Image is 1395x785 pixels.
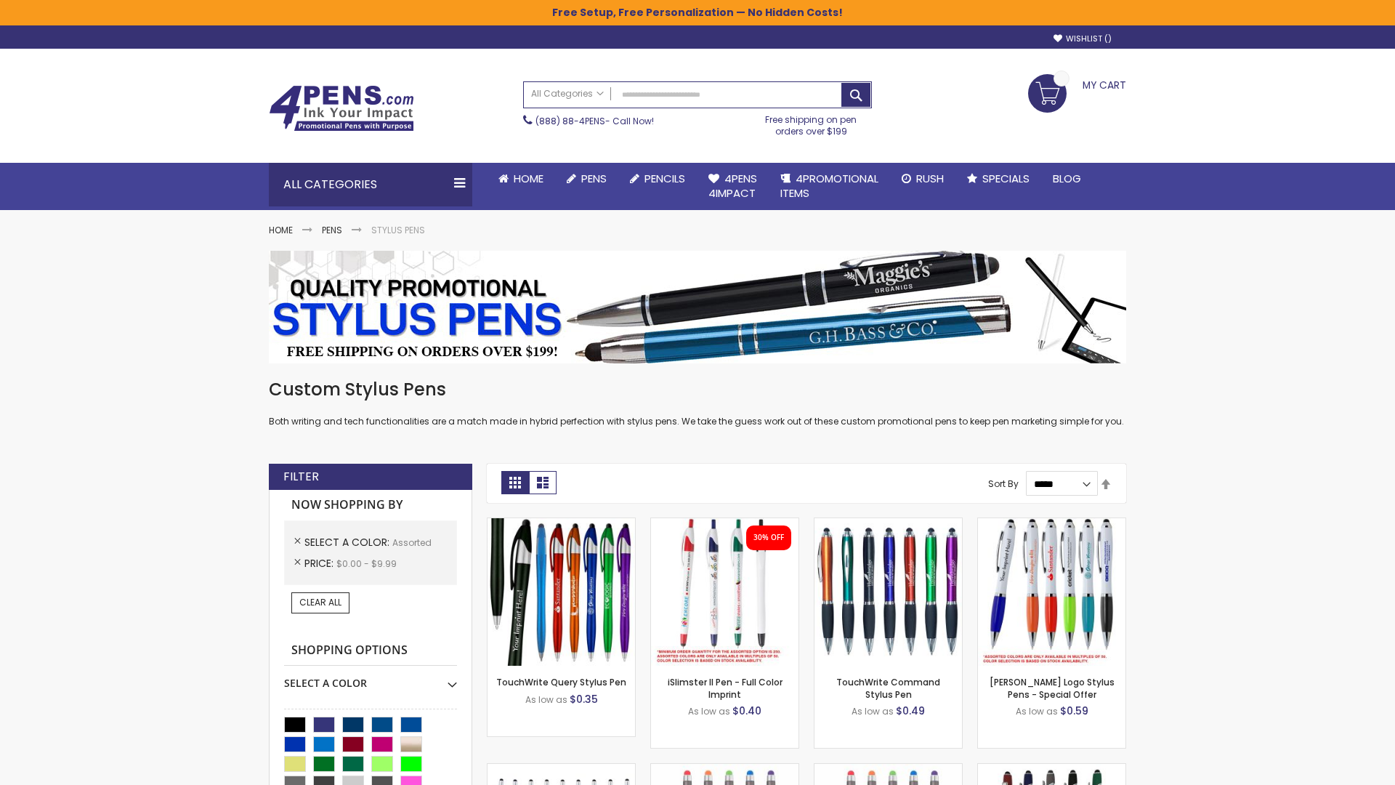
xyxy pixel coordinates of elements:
[535,115,605,127] a: (888) 88-4PENS
[487,163,555,195] a: Home
[651,763,798,776] a: Islander Softy Gel Pen with Stylus-Assorted
[1053,171,1081,186] span: Blog
[988,478,1019,490] label: Sort By
[269,85,414,132] img: 4Pens Custom Pens and Promotional Products
[618,163,697,195] a: Pencils
[524,82,611,106] a: All Categories
[283,469,319,485] strong: Filter
[488,518,635,666] img: TouchWrite Query Stylus Pen-Assorted
[852,705,894,717] span: As low as
[751,108,873,137] div: Free shipping on pen orders over $199
[896,704,925,718] span: $0.49
[284,635,457,667] strong: Shopping Options
[531,88,604,100] span: All Categories
[688,705,730,717] span: As low as
[916,171,944,186] span: Rush
[581,171,607,186] span: Pens
[814,763,962,776] a: Islander Softy Gel with Stylus - ColorJet Imprint-Assorted
[488,518,635,530] a: TouchWrite Query Stylus Pen-Assorted
[336,557,397,570] span: $0.00 - $9.99
[955,163,1041,195] a: Specials
[496,676,626,688] a: TouchWrite Query Stylus Pen
[322,224,342,236] a: Pens
[269,163,472,206] div: All Categories
[488,763,635,776] a: Stiletto Advertising Stylus Pens-Assorted
[269,378,1126,428] div: Both writing and tech functionalities are a match made in hybrid perfection with stylus pens. We ...
[769,163,890,210] a: 4PROMOTIONALITEMS
[392,536,432,549] span: Assorted
[814,518,962,530] a: TouchWrite Command Stylus Pen-Assorted
[525,693,567,706] span: As low as
[753,533,784,543] div: 30% OFF
[501,471,529,494] strong: Grid
[668,676,783,700] a: iSlimster II Pen - Full Color Imprint
[651,518,798,666] img: iSlimster II - Full Color-Assorted
[644,171,685,186] span: Pencils
[651,518,798,530] a: iSlimster II - Full Color-Assorted
[1016,705,1058,717] span: As low as
[284,490,457,520] strong: Now Shopping by
[269,224,293,236] a: Home
[535,115,654,127] span: - Call Now!
[814,518,962,666] img: TouchWrite Command Stylus Pen-Assorted
[732,704,761,718] span: $0.40
[697,163,769,210] a: 4Pens4impact
[1041,163,1093,195] a: Blog
[780,171,878,201] span: 4PROMOTIONAL ITEMS
[708,171,757,201] span: 4Pens 4impact
[836,676,940,700] a: TouchWrite Command Stylus Pen
[304,556,336,571] span: Price
[1054,33,1112,44] a: Wishlist
[284,666,457,691] div: Select A Color
[299,596,341,608] span: Clear All
[371,224,425,236] strong: Stylus Pens
[1060,704,1088,718] span: $0.59
[982,171,1030,186] span: Specials
[890,163,955,195] a: Rush
[269,251,1126,363] img: Stylus Pens
[978,518,1125,666] img: Kimberly Logo Stylus Pens-Assorted
[291,592,349,613] a: Clear All
[990,676,1115,700] a: [PERSON_NAME] Logo Stylus Pens - Special Offer
[978,518,1125,530] a: Kimberly Logo Stylus Pens-Assorted
[269,378,1126,401] h1: Custom Stylus Pens
[555,163,618,195] a: Pens
[514,171,543,186] span: Home
[978,763,1125,776] a: Custom Soft Touch® Metal Pens with Stylus-Assorted
[570,692,598,706] span: $0.35
[304,535,392,549] span: Select A Color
